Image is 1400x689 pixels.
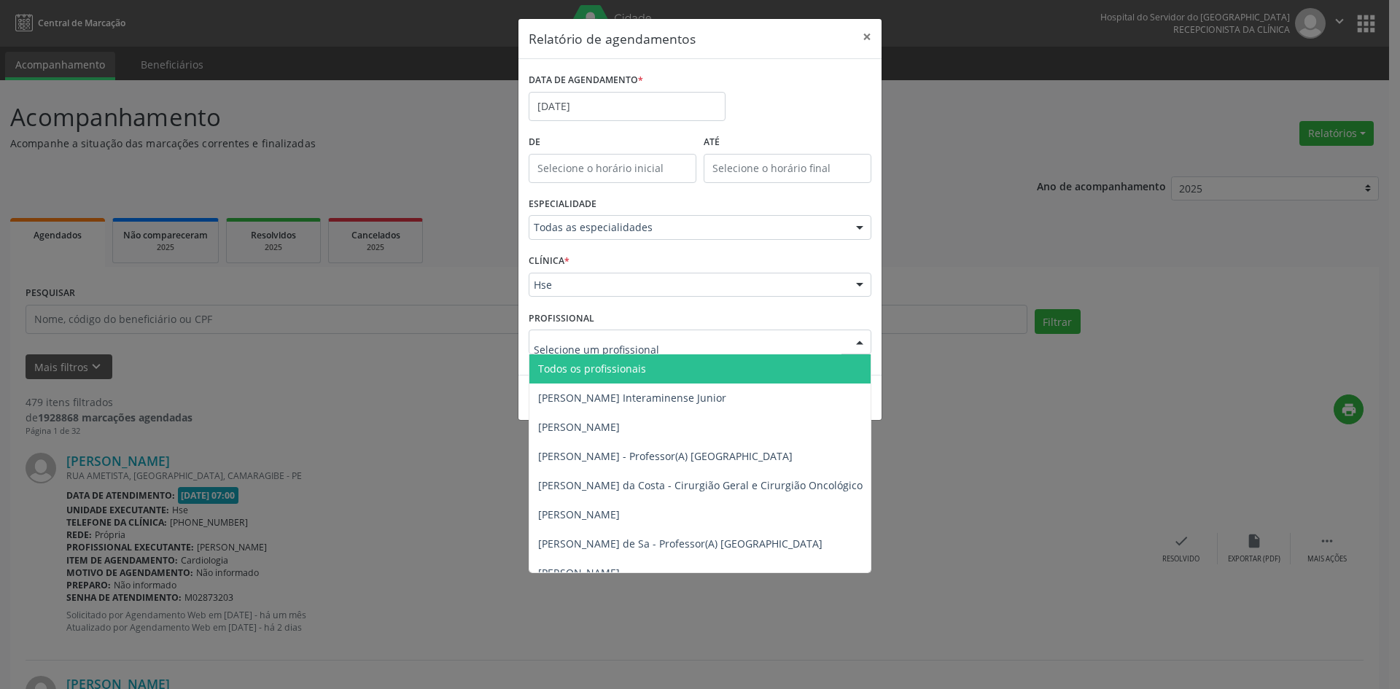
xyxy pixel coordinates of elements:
span: [PERSON_NAME] - Professor(A) [GEOGRAPHIC_DATA] [538,449,793,463]
span: [PERSON_NAME] da Costa - Cirurgião Geral e Cirurgião Oncológico [538,478,863,492]
input: Selecione o horário final [704,154,871,183]
label: CLÍNICA [529,250,569,273]
input: Selecione o horário inicial [529,154,696,183]
input: Selecione um profissional [534,335,841,364]
span: Hse [534,278,841,292]
h5: Relatório de agendamentos [529,29,696,48]
button: Close [852,19,882,55]
span: [PERSON_NAME] [538,420,620,434]
span: Todas as especialidades [534,220,841,235]
span: Todos os profissionais [538,362,646,375]
label: De [529,131,696,154]
label: DATA DE AGENDAMENTO [529,69,643,92]
label: PROFISSIONAL [529,307,594,330]
span: [PERSON_NAME] [538,507,620,521]
span: [PERSON_NAME] [538,566,620,580]
span: [PERSON_NAME] de Sa - Professor(A) [GEOGRAPHIC_DATA] [538,537,822,550]
input: Selecione uma data ou intervalo [529,92,726,121]
label: ATÉ [704,131,871,154]
label: ESPECIALIDADE [529,193,596,216]
span: [PERSON_NAME] Interaminense Junior [538,391,726,405]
